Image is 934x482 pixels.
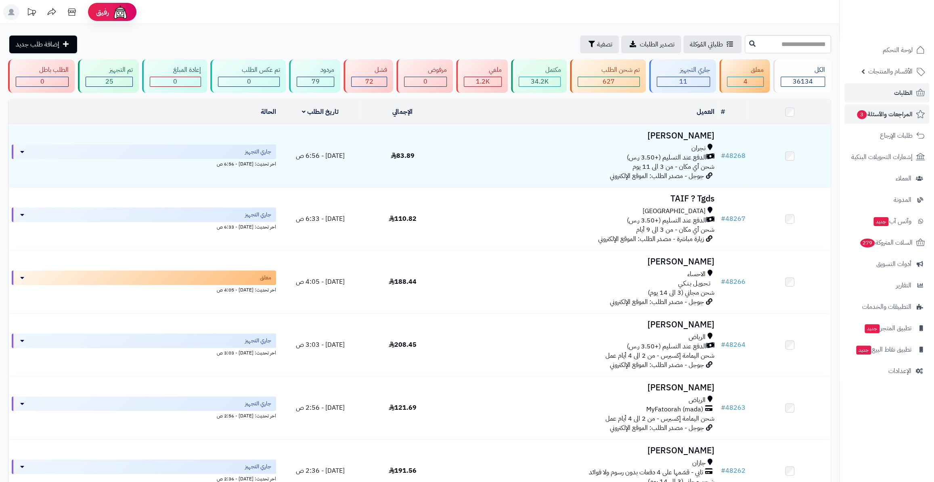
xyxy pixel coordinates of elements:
[568,59,647,93] a: تم شحن الطلب 627
[771,59,833,93] a: الكل36134
[96,7,109,17] span: رفيق
[464,65,502,75] div: ملغي
[140,59,209,93] a: إعادة المبلغ 0
[351,65,387,75] div: فشل
[296,214,345,224] span: [DATE] - 6:33 ص
[12,222,276,231] div: اخر تحديث: [DATE] - 6:33 ص
[844,254,929,274] a: أدوات التسويق
[691,144,705,153] span: نجران
[855,344,911,355] span: تطبيق نقاط البيع
[245,400,271,408] span: جاري التجهيز
[296,466,345,476] span: [DATE] - 2:36 ص
[260,274,271,282] span: معلق
[626,216,706,225] span: الدفع عند التسليم (+3.50 ر.س)
[12,411,276,419] div: اخر تحديث: [DATE] - 2:56 ص
[476,77,490,86] span: 1.2K
[720,214,725,224] span: #
[894,194,911,205] span: المدونة
[245,337,271,345] span: جاري التجهيز
[609,360,704,370] span: جوجل - مصدر الطلب: الموقع الإلكتروني
[727,65,763,75] div: معلق
[454,59,509,93] a: ملغي 1.2K
[603,77,615,86] span: 627
[447,320,714,329] h3: [PERSON_NAME]
[447,131,714,140] h3: [PERSON_NAME]
[447,194,714,203] h3: TAIF ? Tgds
[844,40,929,60] a: لوحة التحكم
[657,65,710,75] div: جاري التجهيز
[342,59,395,93] a: فشل 72
[395,59,454,93] a: مرفوض 0
[844,105,929,124] a: المراجعات والأسئلة3
[423,77,427,86] span: 0
[86,77,132,86] div: 25
[876,258,911,270] span: أدوات التسويق
[16,65,69,75] div: الطلب باطل
[245,148,271,156] span: جاري التجهيز
[720,107,725,117] a: #
[720,466,745,476] a: #48262
[578,77,639,86] div: 627
[860,239,875,248] span: 279
[447,383,714,392] h3: [PERSON_NAME]
[12,159,276,168] div: اخر تحديث: [DATE] - 6:56 ص
[873,216,911,227] span: وآتس آب
[844,276,929,295] a: التقارير
[389,466,417,476] span: 191.56
[464,77,501,86] div: 1159
[392,107,413,117] a: الإجمالي
[519,65,561,75] div: مكتمل
[605,351,714,360] span: شحن اليمامة إكسبرس - من 2 الى 4 أيام عمل
[112,4,128,20] img: ai-face.png
[888,365,911,377] span: الإعدادات
[16,77,68,86] div: 0
[287,59,341,93] a: مردود 79
[245,211,271,219] span: جاري التجهيز
[352,77,387,86] div: 72
[16,40,59,49] span: إضافة طلب جديد
[844,212,929,231] a: وآتس آبجديد
[720,151,745,161] a: #48268
[609,171,704,181] span: جوجل - مصدر الطلب: الموقع الإلكتروني
[880,130,913,141] span: طلبات الإرجاع
[296,340,345,350] span: [DATE] - 3:03 ص
[865,324,880,333] span: جديد
[646,405,703,414] span: MyFatoorah (mada)
[150,65,201,75] div: إعادة المبلغ
[856,346,871,354] span: جديد
[365,77,373,86] span: 72
[781,65,825,75] div: الكل
[720,340,745,350] a: #48264
[844,126,929,145] a: طلبات الإرجاع
[883,44,913,56] span: لوحة التحكم
[720,277,725,287] span: #
[683,36,741,53] a: طلباتي المُوكلة
[580,36,619,53] button: تصفية
[720,466,725,476] span: #
[873,217,888,226] span: جديد
[105,77,113,86] span: 25
[896,280,911,291] span: التقارير
[509,59,568,93] a: مكتمل 34.2K
[844,147,929,167] a: إشعارات التحويلات البنكية
[727,77,763,86] div: 4
[218,77,279,86] div: 0
[76,59,140,93] a: تم التجهيز 25
[844,83,929,103] a: الطلبات
[720,214,745,224] a: #48267
[862,301,911,312] span: التطبيقات والخدمات
[718,59,771,93] a: معلق 4
[844,169,929,188] a: العملاء
[588,468,703,477] span: تابي - قسّمها على 4 دفعات بدون رسوم ولا فوائد
[844,340,929,359] a: تطبيق نقاط البيعجديد
[851,151,913,163] span: إشعارات التحويلات البنكية
[6,59,76,93] a: الطلب باطل 0
[679,77,687,86] span: 11
[844,190,929,210] a: المدونة
[636,225,714,235] span: شحن أي مكان - من 3 الى 9 أيام
[86,65,132,75] div: تم التجهيز
[657,77,710,86] div: 11
[896,173,911,184] span: العملاء
[519,77,560,86] div: 34157
[312,77,320,86] span: 79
